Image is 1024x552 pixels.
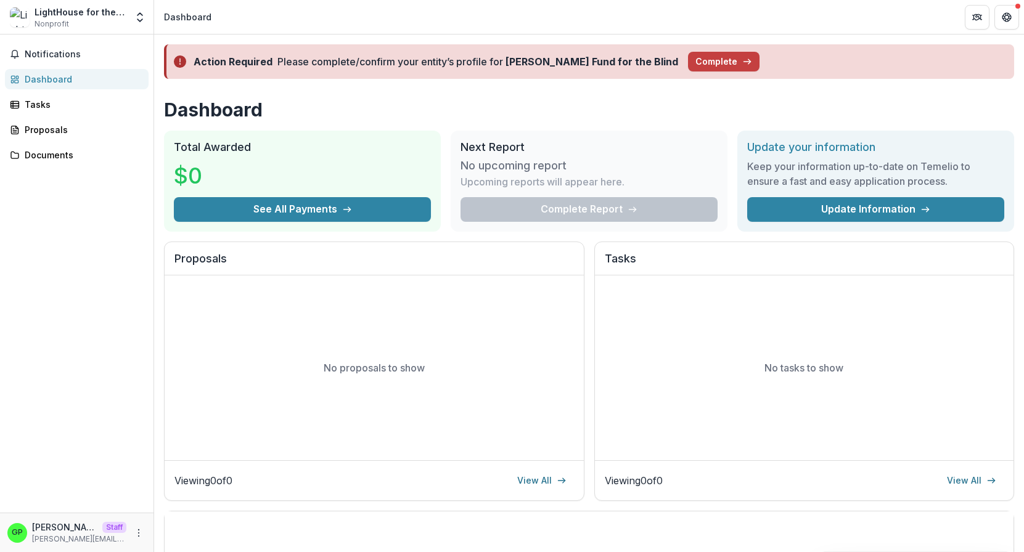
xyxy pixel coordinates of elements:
[5,44,149,64] button: Notifications
[25,148,139,161] div: Documents
[102,522,126,533] p: Staff
[32,534,126,545] p: [PERSON_NAME][EMAIL_ADDRESS][DOMAIN_NAME]
[605,473,663,488] p: Viewing 0 of 0
[747,159,1004,189] h3: Keep your information up-to-date on Temelio to ensure a fast and easy application process.
[5,94,149,115] a: Tasks
[510,471,574,490] a: View All
[35,6,126,18] div: LightHouse for the Blind and Visually Impaired
[131,526,146,540] button: More
[164,99,1014,121] h1: Dashboard
[131,5,149,30] button: Open entity switcher
[764,360,843,375] p: No tasks to show
[461,140,718,154] h2: Next Report
[25,73,139,86] div: Dashboard
[506,55,678,68] strong: [PERSON_NAME] Fund for the Blind
[174,159,266,192] h3: $0
[965,5,989,30] button: Partners
[194,54,272,69] div: Action Required
[10,7,30,27] img: LightHouse for the Blind and Visually Impaired
[12,529,23,537] div: Griffin Perry
[164,10,211,23] div: Dashboard
[324,360,425,375] p: No proposals to show
[747,197,1004,222] a: Update Information
[5,145,149,165] a: Documents
[174,473,232,488] p: Viewing 0 of 0
[32,521,97,534] p: [PERSON_NAME]
[5,120,149,140] a: Proposals
[994,5,1019,30] button: Get Help
[25,98,139,111] div: Tasks
[277,54,678,69] div: Please complete/confirm your entity’s profile for
[35,18,69,30] span: Nonprofit
[159,8,216,26] nav: breadcrumb
[461,159,567,172] h3: No upcoming report
[174,197,431,222] button: See All Payments
[461,174,625,189] p: Upcoming reports will appear here.
[688,52,760,71] button: Complete
[174,252,574,275] h2: Proposals
[25,123,139,136] div: Proposals
[940,471,1004,490] a: View All
[5,69,149,89] a: Dashboard
[747,140,1004,154] h2: Update your information
[174,140,431,154] h2: Total Awarded
[605,252,1004,275] h2: Tasks
[25,49,144,60] span: Notifications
